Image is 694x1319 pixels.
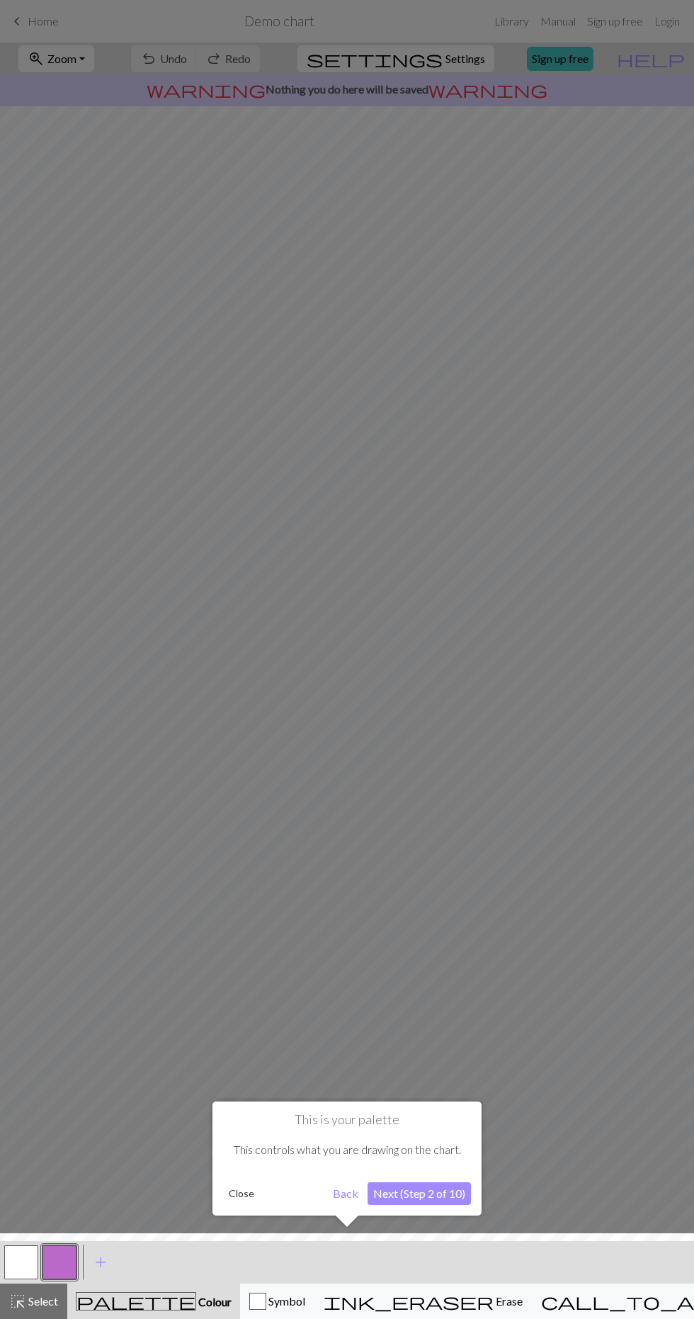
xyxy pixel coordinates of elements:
[223,1112,471,1128] h1: This is your palette
[223,1128,471,1172] div: This controls what you are drawing on the chart.
[223,1183,260,1204] button: Close
[212,1102,482,1216] div: This is your palette
[368,1182,471,1205] button: Next (Step 2 of 10)
[327,1182,364,1205] button: Back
